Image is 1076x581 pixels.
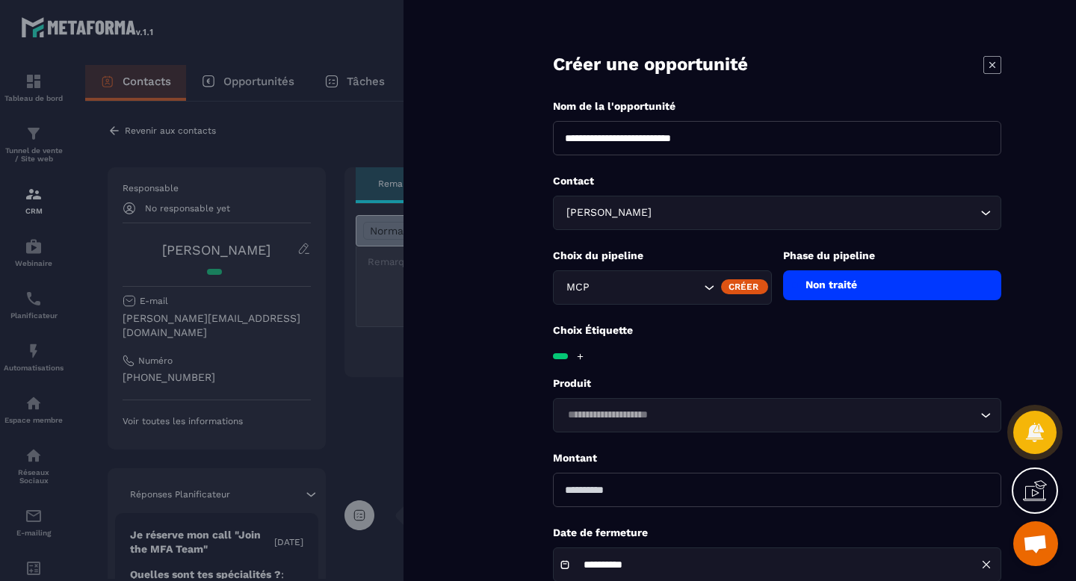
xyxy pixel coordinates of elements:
input: Search for option [615,279,700,296]
span: [PERSON_NAME] [563,205,655,221]
div: Search for option [553,398,1001,432]
input: Search for option [655,205,977,221]
a: Ouvrir le chat [1013,521,1058,566]
p: Montant [553,451,1001,465]
div: Search for option [553,270,772,305]
input: Search for option [563,407,977,423]
p: Phase du pipeline [783,249,1002,263]
p: Produit [553,376,1001,391]
div: Search for option [553,196,1001,230]
span: MCP [563,279,615,296]
p: Créer une opportunité [553,52,748,77]
p: Date de fermeture [553,526,1001,540]
p: Choix Étiquette [553,323,1001,338]
p: Contact [553,174,1001,188]
p: Nom de la l'opportunité [553,99,1001,114]
p: Choix du pipeline [553,249,772,263]
div: Créer [721,279,768,294]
